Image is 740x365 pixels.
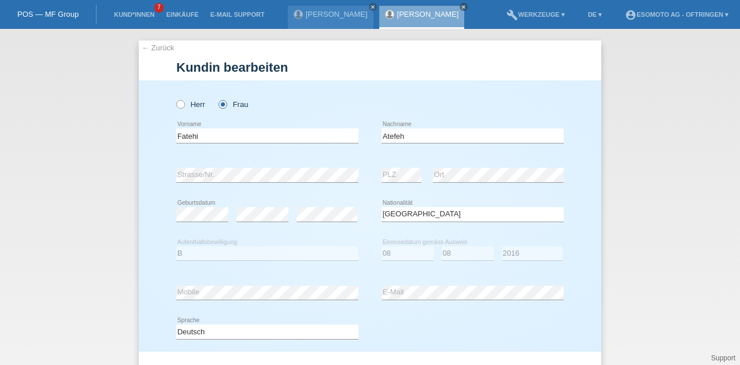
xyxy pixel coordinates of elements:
[154,3,164,13] span: 7
[108,11,160,18] a: Kund*innen
[176,60,564,75] h1: Kundin bearbeiten
[219,100,226,108] input: Frau
[205,11,271,18] a: E-Mail Support
[501,11,571,18] a: buildWerkzeuge ▾
[625,9,637,21] i: account_circle
[219,100,248,109] label: Frau
[176,100,205,109] label: Herr
[176,100,184,108] input: Herr
[711,354,735,362] a: Support
[461,4,467,10] i: close
[306,10,368,19] a: [PERSON_NAME]
[142,43,174,52] a: ← Zurück
[397,10,459,19] a: [PERSON_NAME]
[506,9,518,21] i: build
[160,11,204,18] a: Einkäufe
[17,10,79,19] a: POS — MF Group
[619,11,734,18] a: account_circleEsomoto AG - Oftringen ▾
[370,4,376,10] i: close
[582,11,608,18] a: DE ▾
[369,3,377,11] a: close
[460,3,468,11] a: close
